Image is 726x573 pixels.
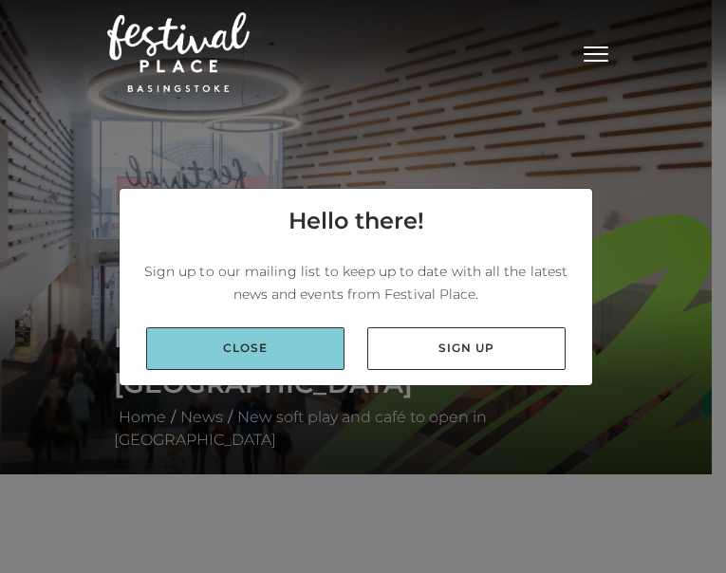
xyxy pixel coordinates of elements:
a: Sign up [367,327,566,370]
h4: Hello there! [289,204,424,238]
img: Festival Place Logo [107,12,250,92]
p: Sign up to our mailing list to keep up to date with all the latest news and events from Festival ... [135,260,577,305]
a: Close [146,327,344,370]
button: Toggle navigation [572,38,620,65]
